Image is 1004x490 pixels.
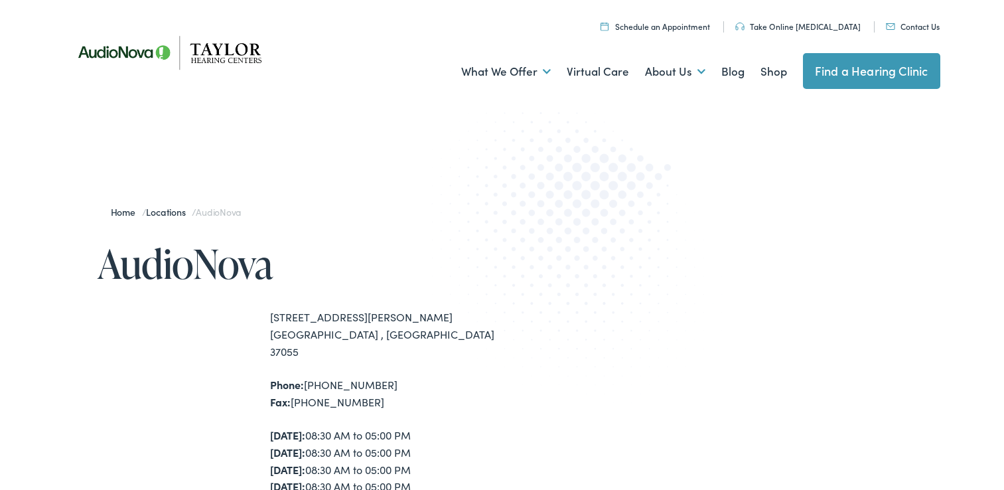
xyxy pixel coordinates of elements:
a: About Us [645,47,705,96]
img: utility icon [601,22,609,31]
div: [PHONE_NUMBER] [PHONE_NUMBER] [270,376,502,410]
div: [STREET_ADDRESS][PERSON_NAME] [GEOGRAPHIC_DATA] , [GEOGRAPHIC_DATA] 37055 [270,309,502,360]
strong: [DATE]: [270,445,305,459]
a: Find a Hearing Clinic [803,53,940,89]
span: AudioNova [196,205,241,218]
strong: [DATE]: [270,462,305,477]
a: What We Offer [461,47,551,96]
a: Take Online [MEDICAL_DATA] [735,21,861,32]
a: Schedule an Appointment [601,21,710,32]
a: Shop [760,47,787,96]
h1: AudioNova [98,242,502,286]
strong: Phone: [270,377,304,392]
img: utility icon [886,23,895,30]
a: Locations [146,205,192,218]
strong: [DATE]: [270,428,305,442]
img: utility icon [735,23,745,31]
a: Blog [721,47,745,96]
span: / / [111,205,242,218]
a: Contact Us [886,21,940,32]
strong: Fax: [270,394,291,409]
a: Home [111,205,142,218]
a: Virtual Care [567,47,629,96]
